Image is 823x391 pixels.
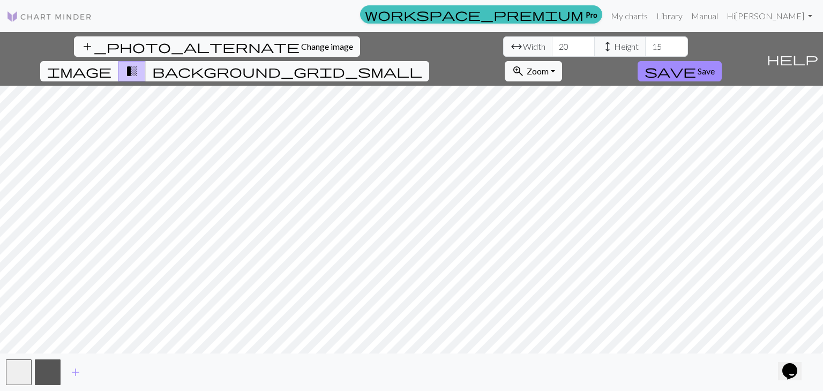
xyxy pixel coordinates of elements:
[607,5,652,27] a: My charts
[722,5,817,27] a: Hi[PERSON_NAME]
[505,61,562,81] button: Zoom
[62,362,89,382] button: Add color
[527,66,549,76] span: Zoom
[512,64,525,79] span: zoom_in
[645,64,696,79] span: save
[601,39,614,54] span: height
[698,66,715,76] span: Save
[125,64,138,79] span: transition_fade
[47,64,111,79] span: image
[365,7,583,22] span: workspace_premium
[767,51,818,66] span: help
[523,40,545,53] span: Width
[638,61,722,81] button: Save
[301,41,353,51] span: Change image
[6,10,92,23] img: Logo
[614,40,639,53] span: Height
[360,5,602,24] a: Pro
[152,64,422,79] span: background_grid_small
[687,5,722,27] a: Manual
[69,365,82,380] span: add
[510,39,523,54] span: arrow_range
[762,32,823,86] button: Help
[74,36,360,57] button: Change image
[652,5,687,27] a: Library
[81,39,300,54] span: add_photo_alternate
[778,348,812,380] iframe: chat widget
